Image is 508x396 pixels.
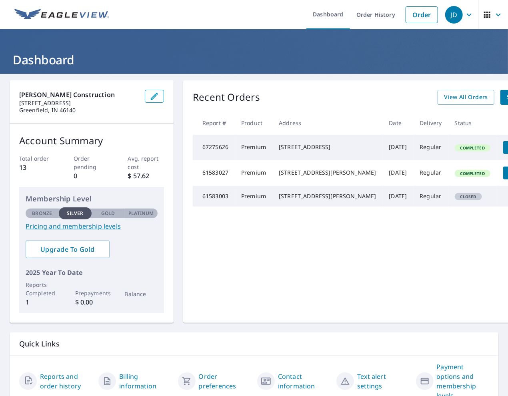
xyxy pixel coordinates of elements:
[26,193,158,204] p: Membership Level
[193,135,235,160] td: 67275626
[193,160,235,186] td: 61583027
[26,281,59,297] p: Reports Completed
[383,135,414,160] td: [DATE]
[125,290,158,298] p: Balance
[75,297,108,307] p: $ 0.00
[101,210,115,217] p: Gold
[26,268,158,277] p: 2025 Year To Date
[357,372,409,391] a: Text alert settings
[444,92,488,102] span: View All Orders
[67,210,84,217] p: Silver
[40,372,92,391] a: Reports and order history
[19,339,489,349] p: Quick Links
[75,289,108,297] p: Prepayments
[32,210,52,217] p: Bronze
[456,145,490,151] span: Completed
[456,171,490,176] span: Completed
[19,107,138,114] p: Greenfield, IN 46140
[406,6,438,23] a: Order
[10,52,498,68] h1: Dashboard
[279,192,376,200] div: [STREET_ADDRESS][PERSON_NAME]
[26,241,110,258] a: Upgrade To Gold
[272,111,382,135] th: Address
[445,6,463,24] div: JD
[128,171,164,181] p: $ 57.62
[448,111,497,135] th: Status
[278,372,330,391] a: Contact information
[32,245,103,254] span: Upgrade To Gold
[235,160,272,186] td: Premium
[193,90,260,105] p: Recent Orders
[128,210,154,217] p: Platinum
[414,160,448,186] td: Regular
[19,99,138,107] p: [STREET_ADDRESS]
[383,160,414,186] td: [DATE]
[456,194,481,199] span: Closed
[19,154,56,163] p: Total order
[128,154,164,171] p: Avg. report cost
[74,171,110,181] p: 0
[414,111,448,135] th: Delivery
[383,111,414,135] th: Date
[438,90,494,105] a: View All Orders
[235,135,272,160] td: Premium
[26,297,59,307] p: 1
[383,186,414,207] td: [DATE]
[279,143,376,151] div: [STREET_ADDRESS]
[193,186,235,207] td: 61583003
[19,90,138,99] p: [PERSON_NAME] Construction
[26,221,158,231] a: Pricing and membership levels
[414,135,448,160] td: Regular
[19,133,164,148] p: Account Summary
[414,186,448,207] td: Regular
[14,9,109,21] img: EV Logo
[119,372,171,391] a: Billing information
[74,154,110,171] p: Order pending
[235,111,272,135] th: Product
[235,186,272,207] td: Premium
[19,163,56,172] p: 13
[193,111,235,135] th: Report #
[279,169,376,177] div: [STREET_ADDRESS][PERSON_NAME]
[199,372,251,391] a: Order preferences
